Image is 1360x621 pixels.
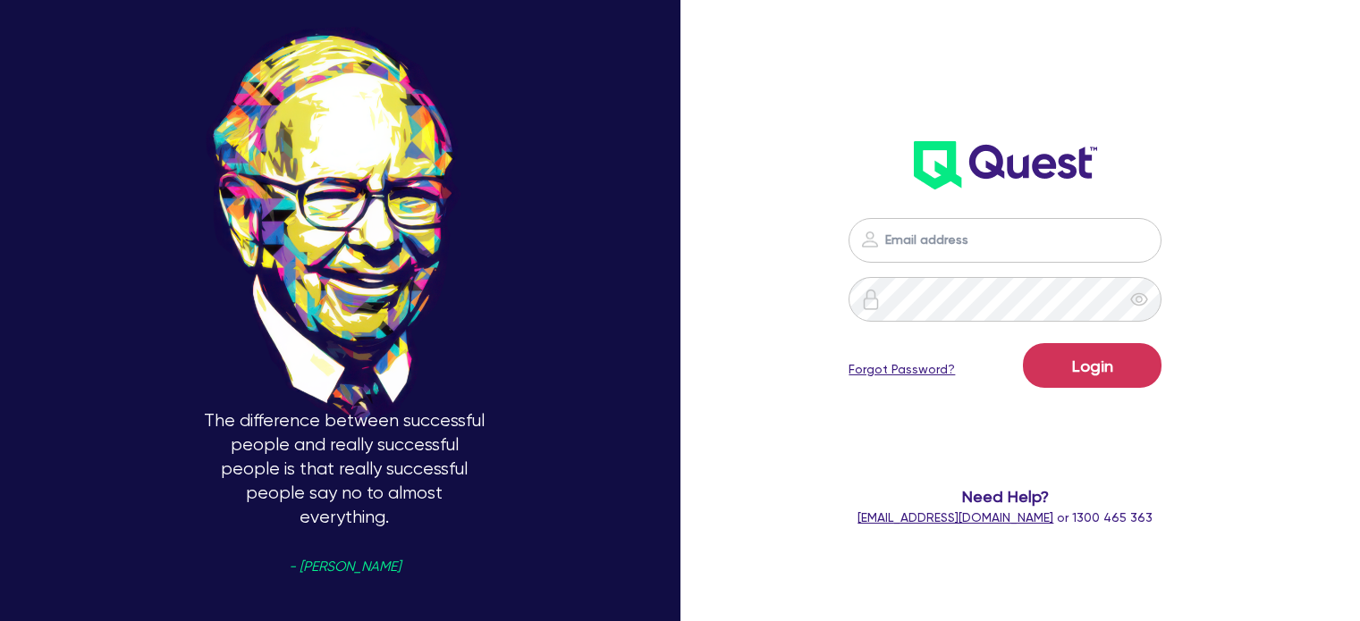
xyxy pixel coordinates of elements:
span: or 1300 465 363 [857,510,1153,524]
span: - [PERSON_NAME] [289,560,401,574]
button: Login [1023,343,1161,388]
a: [EMAIL_ADDRESS][DOMAIN_NAME] [857,510,1053,524]
img: icon-password [859,229,881,250]
input: Email address [849,218,1161,263]
img: wH2k97JdezQIQAAAABJRU5ErkJggg== [914,141,1097,189]
a: Forgot Password? [849,360,955,379]
span: eye [1130,290,1148,308]
img: icon-password [860,289,882,310]
span: Need Help? [829,484,1181,508]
